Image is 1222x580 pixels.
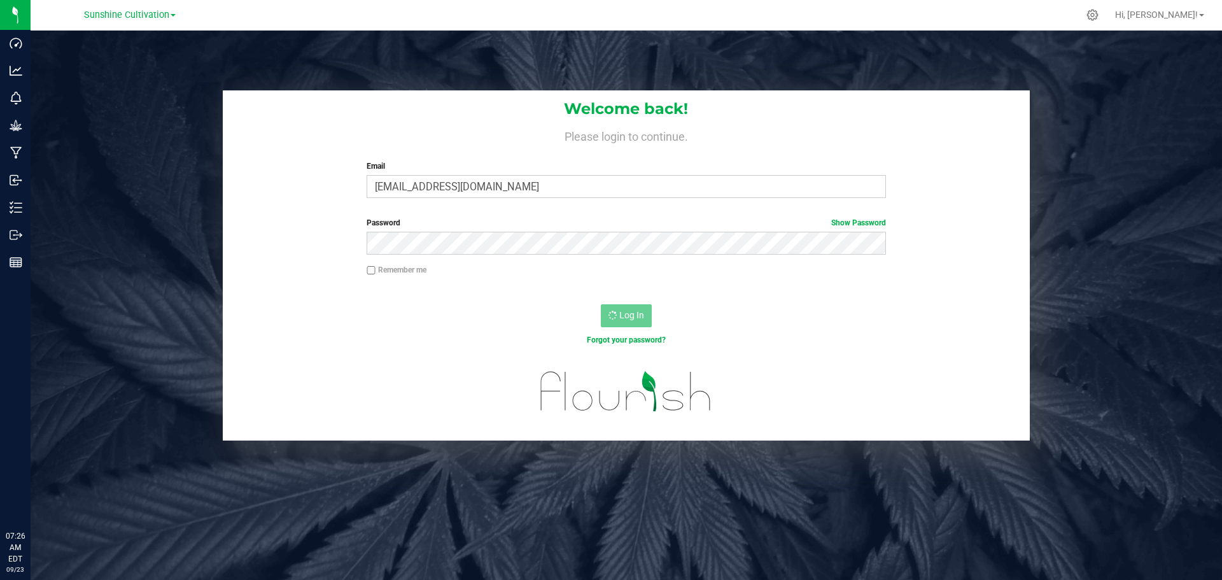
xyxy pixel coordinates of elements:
[10,146,22,159] inline-svg: Manufacturing
[367,264,426,276] label: Remember me
[619,310,644,320] span: Log In
[10,119,22,132] inline-svg: Grow
[1115,10,1198,20] span: Hi, [PERSON_NAME]!
[525,359,727,424] img: flourish_logo.svg
[10,256,22,269] inline-svg: Reports
[10,174,22,187] inline-svg: Inbound
[10,64,22,77] inline-svg: Analytics
[1085,9,1100,21] div: Manage settings
[6,530,25,565] p: 07:26 AM EDT
[367,266,376,275] input: Remember me
[10,37,22,50] inline-svg: Dashboard
[84,10,169,20] span: Sunshine Cultivation
[10,92,22,104] inline-svg: Monitoring
[601,304,652,327] button: Log In
[10,201,22,214] inline-svg: Inventory
[10,229,22,241] inline-svg: Outbound
[13,478,51,516] iframe: Resource center
[223,127,1030,143] h4: Please login to continue.
[38,476,53,492] iframe: Resource center unread badge
[223,101,1030,117] h1: Welcome back!
[831,218,886,227] a: Show Password
[6,565,25,574] p: 09/23
[367,218,400,227] span: Password
[587,336,666,344] a: Forgot your password?
[367,160,885,172] label: Email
